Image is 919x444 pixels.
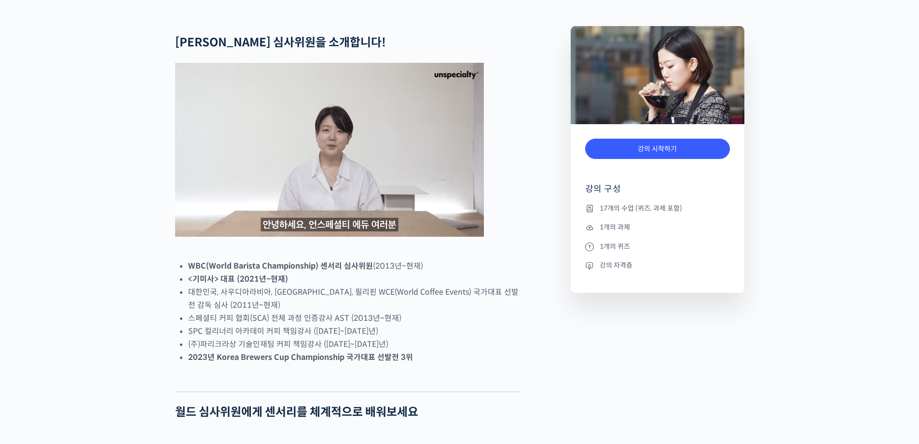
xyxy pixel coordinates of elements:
h4: 강의 구성 [585,183,730,202]
a: 홈 [3,306,64,330]
h2: ! [175,36,520,50]
li: 1개의 과제 [585,222,730,233]
strong: WBC(World Barista Championship) 센서리 심사위원 [188,261,373,271]
li: 스페셜티 커피 협회(SCA) 전체 과정 인증강사 AST (2013년~현재) [188,312,520,325]
a: 대화 [64,306,124,330]
a: 강의 시작하기 [585,139,730,159]
li: 1개의 퀴즈 [585,241,730,252]
span: 홈 [30,321,36,329]
strong: 월드 심사위원에게 센서리를 체계적으로 배워보세요 [175,405,418,419]
li: 17개의 수업 (퀴즈, 과제 포함) [585,202,730,214]
li: (주)파리크라상 기술인재팀 커피 책임강사 ([DATE]~[DATE]년) [188,338,520,351]
strong: [PERSON_NAME] 심사위원을 소개합니다 [175,35,382,50]
a: 설정 [124,306,185,330]
li: (2013년~현재) [188,259,520,272]
span: 대화 [88,321,100,329]
strong: 2023년 Korea Brewers Cup Championship 국가대표 선발전 3위 [188,352,413,362]
li: 강의 자격증 [585,259,730,271]
strong: <기미사> 대표 (2021년~현재) [188,274,288,284]
li: SPC 컬리너리 아카데미 커피 책임강사 ([DATE]~[DATE]년) [188,325,520,338]
li: 대한민국, 사우디아라비아, [GEOGRAPHIC_DATA], 필리핀 WCE(World Coffee Events) 국가대표 선발전 감독 심사 (2011년~현재) [188,286,520,312]
span: 설정 [149,321,161,329]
